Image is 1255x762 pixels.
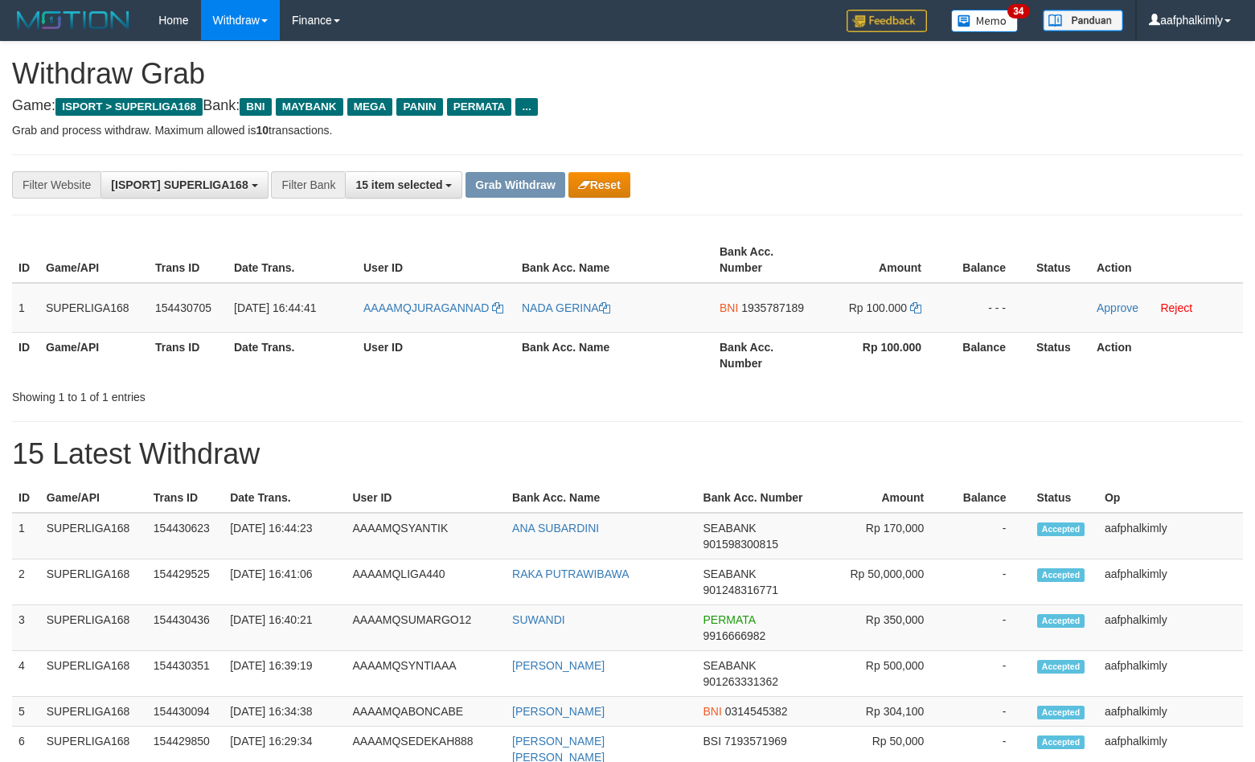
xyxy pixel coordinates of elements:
[725,705,788,718] span: Copy 0314545382 to clipboard
[512,613,565,626] a: SUWANDI
[826,605,948,651] td: Rp 350,000
[149,237,228,283] th: Trans ID
[1037,568,1085,582] span: Accepted
[703,584,778,596] span: Copy 901248316771 to clipboard
[1037,660,1085,674] span: Accepted
[948,513,1030,559] td: -
[346,559,506,605] td: AAAAMQLIGA440
[948,697,1030,727] td: -
[346,651,506,697] td: AAAAMQSYNTIAAA
[147,559,224,605] td: 154429525
[948,483,1030,513] th: Balance
[1098,559,1243,605] td: aafphalkimly
[1090,332,1243,378] th: Action
[1098,513,1243,559] td: aafphalkimly
[1037,735,1085,749] span: Accepted
[697,483,827,513] th: Bank Acc. Number
[12,171,100,199] div: Filter Website
[147,605,224,651] td: 154430436
[346,697,506,727] td: AAAAMQABONCABE
[271,171,345,199] div: Filter Bank
[12,513,40,559] td: 1
[1090,237,1243,283] th: Action
[724,735,787,748] span: Copy 7193571969 to clipboard
[703,629,766,642] span: Copy 9916666982 to clipboard
[149,332,228,378] th: Trans ID
[347,98,393,116] span: MEGA
[515,332,713,378] th: Bank Acc. Name
[40,697,147,727] td: SUPERLIGA168
[39,332,149,378] th: Game/API
[951,10,1019,32] img: Button%20Memo.svg
[12,559,40,605] td: 2
[12,605,40,651] td: 3
[512,705,605,718] a: [PERSON_NAME]
[506,483,696,513] th: Bank Acc. Name
[910,301,921,314] a: Copy 100000 to clipboard
[12,483,40,513] th: ID
[1037,522,1085,536] span: Accepted
[703,705,722,718] span: BNI
[1007,4,1029,18] span: 34
[155,301,211,314] span: 154430705
[703,613,756,626] span: PERMATA
[234,301,316,314] span: [DATE] 16:44:41
[224,513,346,559] td: [DATE] 16:44:23
[256,124,269,137] strong: 10
[357,332,515,378] th: User ID
[12,383,511,405] div: Showing 1 to 1 of 1 entries
[447,98,512,116] span: PERMATA
[100,171,268,199] button: [ISPORT] SUPERLIGA168
[703,675,778,688] span: Copy 901263331362 to clipboard
[147,513,224,559] td: 154430623
[948,559,1030,605] td: -
[40,483,147,513] th: Game/API
[111,178,248,191] span: [ISPORT] SUPERLIGA168
[826,513,948,559] td: Rp 170,000
[826,559,948,605] td: Rp 50,000,000
[39,283,149,333] td: SUPERLIGA168
[819,332,945,378] th: Rp 100.000
[346,605,506,651] td: AAAAMQSUMARGO12
[39,237,149,283] th: Game/API
[147,651,224,697] td: 154430351
[945,237,1030,283] th: Balance
[703,567,757,580] span: SEABANK
[228,332,357,378] th: Date Trans.
[703,522,757,535] span: SEABANK
[945,332,1030,378] th: Balance
[12,438,1243,470] h1: 15 Latest Withdraw
[512,659,605,672] a: [PERSON_NAME]
[12,332,39,378] th: ID
[345,171,462,199] button: 15 item selected
[1098,697,1243,727] td: aafphalkimly
[12,697,40,727] td: 5
[346,513,506,559] td: AAAAMQSYANTIK
[826,697,948,727] td: Rp 304,100
[224,483,346,513] th: Date Trans.
[396,98,442,116] span: PANIN
[515,237,713,283] th: Bank Acc. Name
[40,605,147,651] td: SUPERLIGA168
[12,651,40,697] td: 4
[55,98,203,116] span: ISPORT > SUPERLIGA168
[720,301,738,314] span: BNI
[357,237,515,283] th: User ID
[703,735,722,748] span: BSI
[1098,483,1243,513] th: Op
[948,651,1030,697] td: -
[713,332,819,378] th: Bank Acc. Number
[1030,332,1090,378] th: Status
[515,98,537,116] span: ...
[224,605,346,651] td: [DATE] 16:40:21
[948,605,1030,651] td: -
[1098,605,1243,651] td: aafphalkimly
[512,522,599,535] a: ANA SUBARDINI
[147,483,224,513] th: Trans ID
[703,538,778,551] span: Copy 901598300815 to clipboard
[147,697,224,727] td: 154430094
[346,483,506,513] th: User ID
[826,483,948,513] th: Amount
[1037,706,1085,719] span: Accepted
[465,172,564,198] button: Grab Withdraw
